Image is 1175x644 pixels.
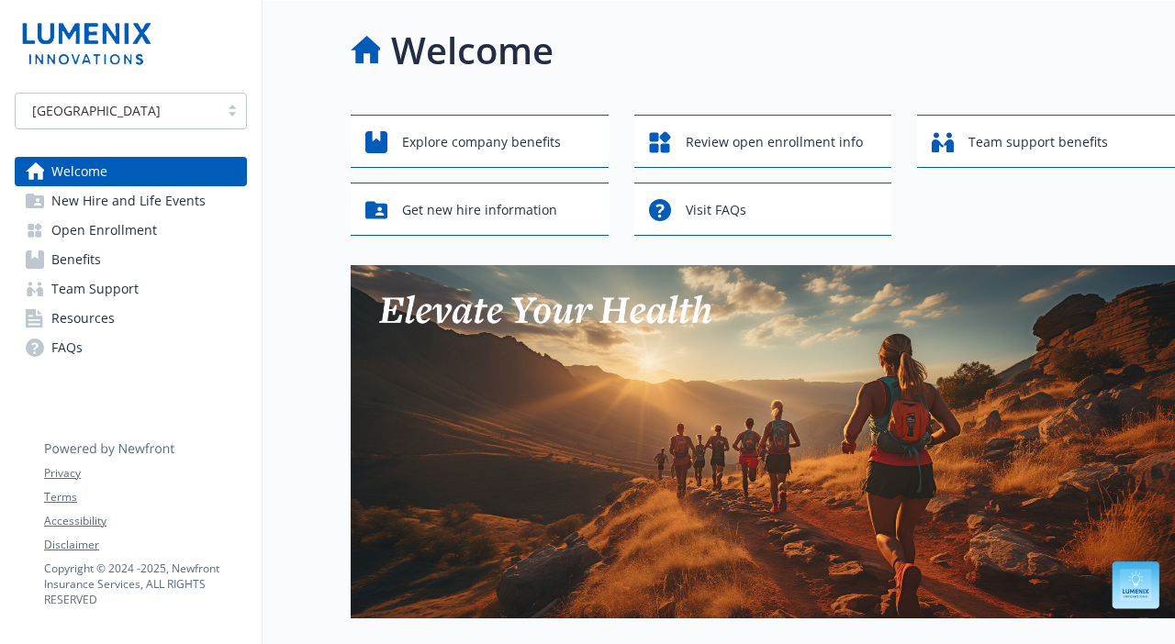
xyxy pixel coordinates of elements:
a: Welcome [15,157,247,186]
a: Terms [44,489,246,505]
a: Disclaimer [44,537,246,553]
button: Review open enrollment info [634,115,892,168]
a: Resources [15,304,247,333]
span: New Hire and Life Events [51,186,206,216]
a: Privacy [44,465,246,482]
h1: Welcome [391,23,554,78]
span: [GEOGRAPHIC_DATA] [32,101,161,120]
button: Team support benefits [917,115,1175,168]
a: New Hire and Life Events [15,186,247,216]
span: Explore company benefits [402,125,561,160]
a: Open Enrollment [15,216,247,245]
img: overview page banner [351,265,1175,618]
span: Visit FAQs [686,193,746,228]
span: [GEOGRAPHIC_DATA] [25,101,209,120]
span: Team support benefits [968,125,1108,160]
span: Get new hire information [402,193,557,228]
a: FAQs [15,333,247,362]
span: Resources [51,304,115,333]
span: Welcome [51,157,107,186]
a: Team Support [15,274,247,304]
button: Visit FAQs [634,183,892,236]
button: Get new hire information [351,183,609,236]
button: Explore company benefits [351,115,609,168]
p: Copyright © 2024 - 2025 , Newfront Insurance Services, ALL RIGHTS RESERVED [44,561,246,607]
a: Benefits [15,245,247,274]
span: FAQs [51,333,83,362]
span: Team Support [51,274,139,304]
a: Accessibility [44,513,246,529]
span: Review open enrollment info [686,125,863,160]
span: Open Enrollment [51,216,157,245]
span: Benefits [51,245,101,274]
